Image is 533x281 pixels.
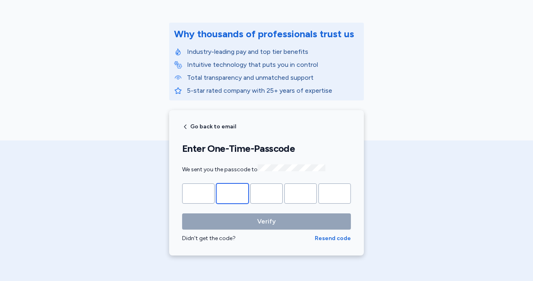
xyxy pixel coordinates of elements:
div: Didn't get the code? [182,234,315,243]
span: Go back to email [190,124,236,130]
input: Please enter OTP character 2 [216,183,249,204]
span: We sent you the passcode to [182,166,325,173]
button: Verify [182,213,351,230]
input: Please enter OTP character 4 [284,183,317,204]
div: Why thousands of professionals trust us [174,28,354,40]
span: Verify [257,217,276,226]
input: Please enter OTP character 3 [250,183,283,204]
input: Please enter OTP character 5 [318,183,351,204]
button: Go back to email [182,123,236,130]
p: Intuitive technology that puts you in control [187,60,359,70]
p: 5-star rated company with 25+ years of expertise [187,86,359,96]
p: Industry-leading pay and top tier benefits [187,47,359,57]
p: Total transparency and unmatched support [187,73,359,83]
h1: Enter One-Time-Passcode [182,143,351,155]
button: Resend code [315,234,351,243]
input: Please enter OTP character 1 [182,183,215,204]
